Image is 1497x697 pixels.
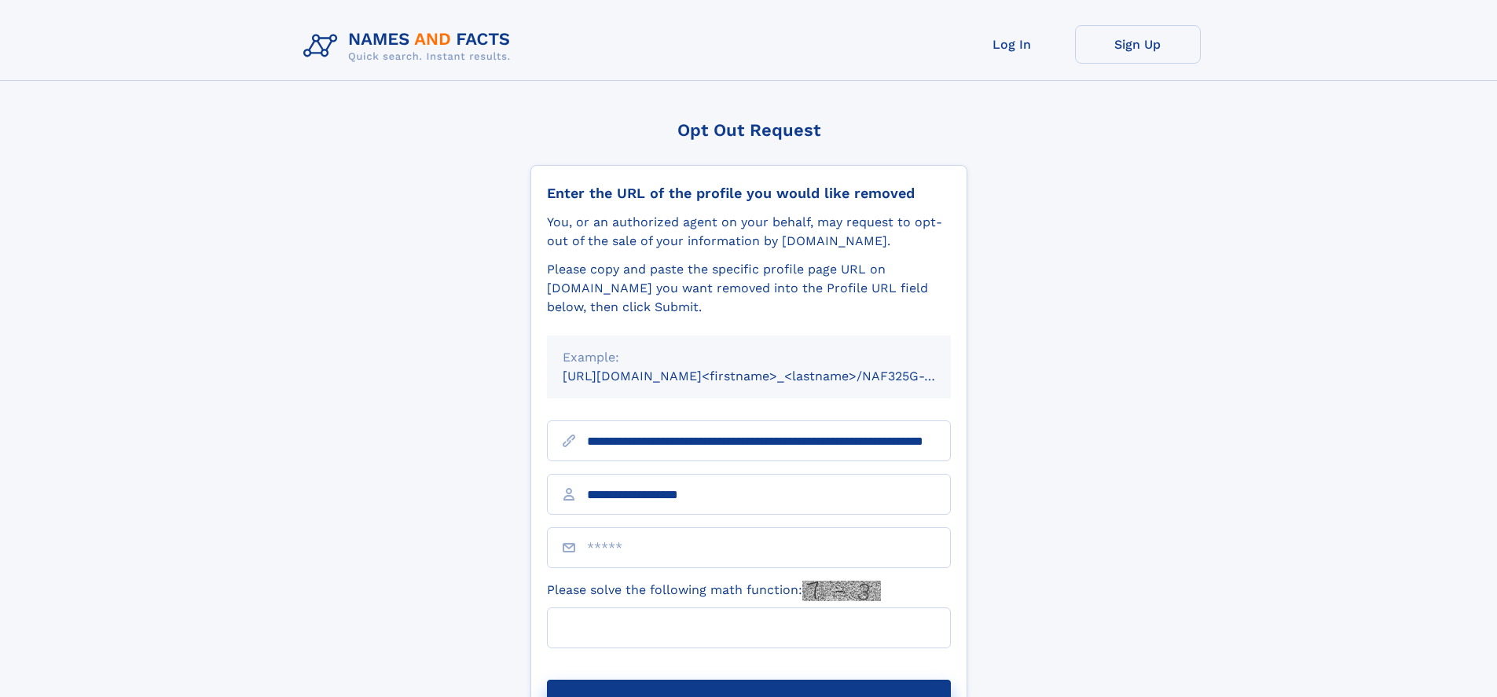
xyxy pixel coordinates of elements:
[530,120,967,140] div: Opt Out Request
[547,185,951,202] div: Enter the URL of the profile you would like removed
[297,25,523,68] img: Logo Names and Facts
[547,581,881,601] label: Please solve the following math function:
[547,213,951,251] div: You, or an authorized agent on your behalf, may request to opt-out of the sale of your informatio...
[563,369,981,383] small: [URL][DOMAIN_NAME]<firstname>_<lastname>/NAF325G-xxxxxxxx
[563,348,935,367] div: Example:
[547,260,951,317] div: Please copy and paste the specific profile page URL on [DOMAIN_NAME] you want removed into the Pr...
[949,25,1075,64] a: Log In
[1075,25,1201,64] a: Sign Up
